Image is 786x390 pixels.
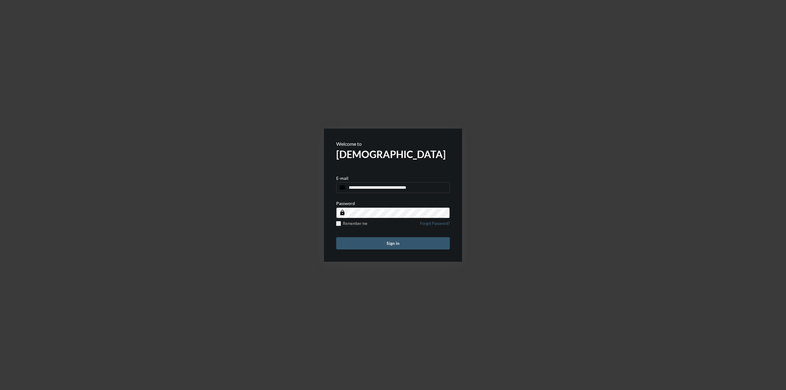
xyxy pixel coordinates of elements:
[336,237,450,249] button: Sign in
[336,221,368,226] label: Remember me
[336,201,355,206] p: Password
[420,221,450,230] a: Forgot Password?
[336,148,450,160] h2: [DEMOGRAPHIC_DATA]
[336,176,348,181] p: E-mail
[336,141,450,147] p: Welcome to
